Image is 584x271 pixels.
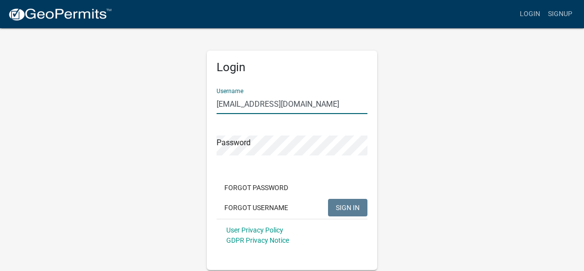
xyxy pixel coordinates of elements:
button: Forgot Password [217,179,296,196]
a: Signup [544,5,576,23]
a: GDPR Privacy Notice [226,236,289,244]
h5: Login [217,60,367,75]
span: SIGN IN [336,203,360,211]
button: Forgot Username [217,199,296,216]
a: User Privacy Policy [226,226,283,234]
a: Login [516,5,544,23]
button: SIGN IN [328,199,367,216]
